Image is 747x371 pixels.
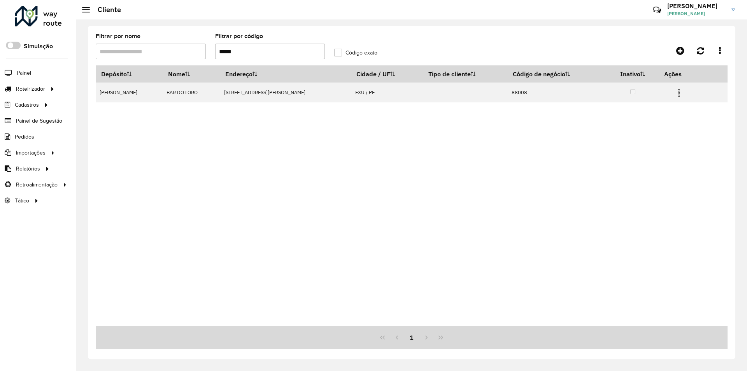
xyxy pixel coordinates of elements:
[667,2,726,10] h3: [PERSON_NAME]
[15,101,39,109] span: Cadastros
[163,83,220,102] td: BAR DO LORO
[220,83,351,102] td: [STREET_ADDRESS][PERSON_NAME]
[15,133,34,141] span: Pedidos
[507,83,607,102] td: 88008
[220,66,351,83] th: Endereço
[16,117,62,125] span: Painel de Sugestão
[649,2,665,18] a: Contato Rápido
[215,32,263,41] label: Filtrar por código
[15,197,29,205] span: Tático
[507,66,607,83] th: Código de negócio
[334,49,377,57] label: Código exato
[96,83,163,102] td: [PERSON_NAME]
[16,181,58,189] span: Retroalimentação
[423,66,507,83] th: Tipo de cliente
[17,69,31,77] span: Painel
[16,85,45,93] span: Roteirizador
[96,32,140,41] label: Filtrar por nome
[163,66,220,83] th: Nome
[24,42,53,51] label: Simulação
[96,66,163,83] th: Depósito
[659,66,705,82] th: Ações
[16,165,40,173] span: Relatórios
[607,66,659,83] th: Inativo
[90,5,121,14] h2: Cliente
[16,149,46,157] span: Importações
[404,330,419,345] button: 1
[667,10,726,17] span: [PERSON_NAME]
[351,66,423,83] th: Cidade / UF
[351,83,423,102] td: EXU / PE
